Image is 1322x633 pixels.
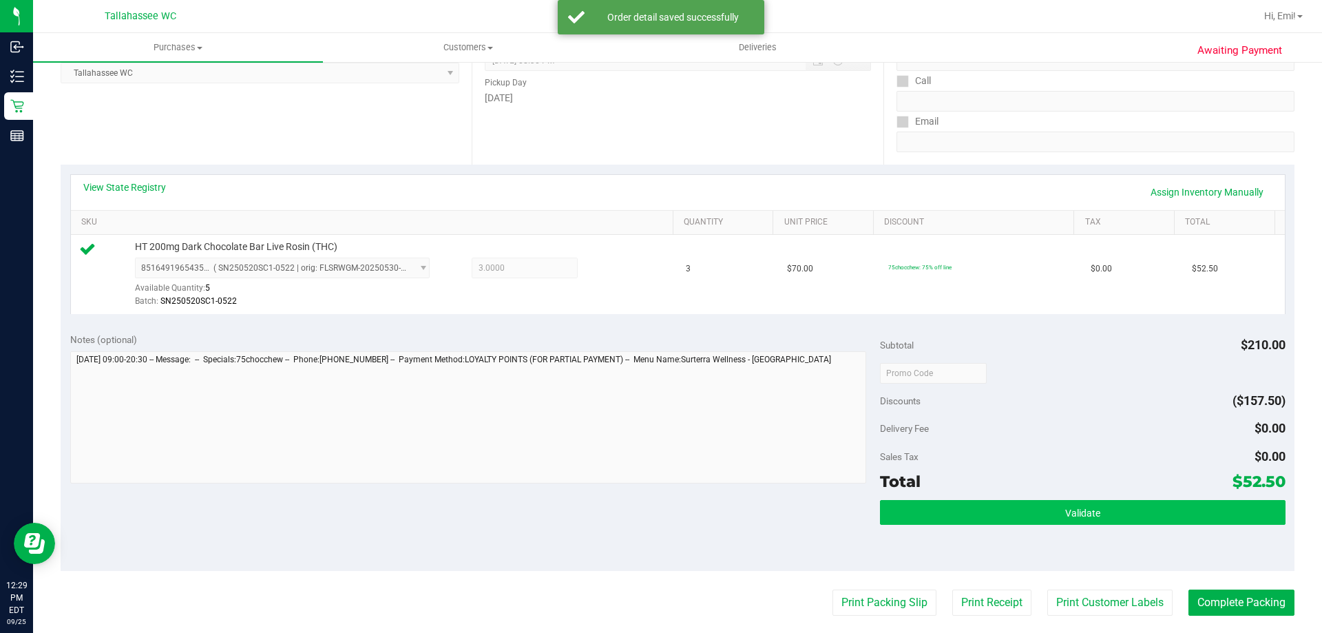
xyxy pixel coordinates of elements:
[880,451,919,462] span: Sales Tax
[1085,217,1169,228] a: Tax
[592,10,754,24] div: Order detail saved successfully
[323,33,613,62] a: Customers
[10,129,24,143] inline-svg: Reports
[83,180,166,194] a: View State Registry
[1264,10,1296,21] span: Hi, Emi!
[832,590,936,616] button: Print Packing Slip
[6,579,27,616] p: 12:29 PM EDT
[135,278,445,305] div: Available Quantity:
[1185,217,1269,228] a: Total
[135,296,158,306] span: Batch:
[888,264,952,271] span: 75chocchew: 75% off line
[896,112,938,132] label: Email
[880,388,921,413] span: Discounts
[896,91,1294,112] input: Format: (999) 999-9999
[880,500,1285,525] button: Validate
[1188,590,1294,616] button: Complete Packing
[10,99,24,113] inline-svg: Retail
[81,217,667,228] a: SKU
[10,70,24,83] inline-svg: Inventory
[205,283,210,293] span: 5
[1065,508,1100,519] span: Validate
[1255,449,1286,464] span: $0.00
[784,217,868,228] a: Unit Price
[1047,590,1173,616] button: Print Customer Labels
[952,590,1031,616] button: Print Receipt
[1197,43,1282,59] span: Awaiting Payment
[1255,421,1286,435] span: $0.00
[880,423,929,434] span: Delivery Fee
[10,40,24,54] inline-svg: Inbound
[896,71,931,91] label: Call
[720,41,795,54] span: Deliveries
[1232,393,1286,408] span: ($157.50)
[1091,262,1112,276] span: $0.00
[880,363,987,384] input: Promo Code
[1142,180,1272,204] a: Assign Inventory Manually
[33,33,323,62] a: Purchases
[485,91,870,105] div: [DATE]
[1232,472,1286,491] span: $52.50
[884,217,1069,228] a: Discount
[613,33,903,62] a: Deliveries
[6,616,27,627] p: 09/25
[1241,338,1286,352] span: $210.00
[33,41,323,54] span: Purchases
[14,523,55,564] iframe: Resource center
[686,262,691,276] span: 3
[1192,262,1218,276] span: $52.50
[880,340,914,351] span: Subtotal
[880,472,921,491] span: Total
[324,41,612,54] span: Customers
[684,217,768,228] a: Quantity
[485,76,527,89] label: Pickup Day
[135,240,337,253] span: HT 200mg Dark Chocolate Bar Live Rosin (THC)
[70,334,137,345] span: Notes (optional)
[787,262,813,276] span: $70.00
[105,10,176,22] span: Tallahassee WC
[160,296,237,306] span: SN250520SC1-0522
